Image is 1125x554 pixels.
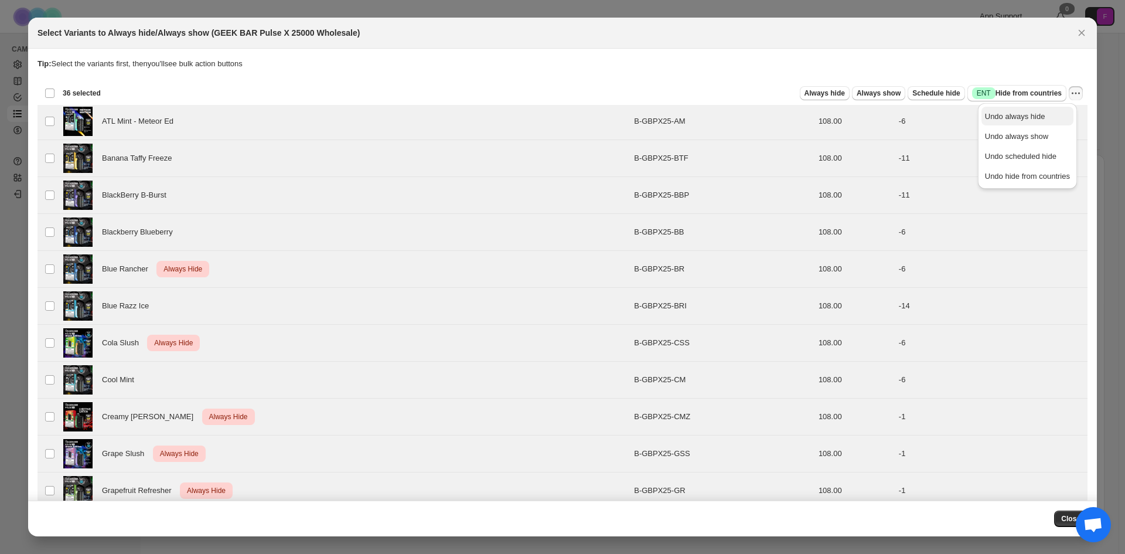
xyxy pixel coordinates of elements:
[630,251,815,288] td: B-GBPX25-BR
[630,436,815,473] td: B-GBPX25-GSS
[857,89,901,98] span: Always show
[972,87,1062,99] span: Hide from countries
[63,291,93,321] img: bluerazzice_70b8263e-b454-4481-b106-58d8a05cd4bd.jpg
[977,89,991,98] span: ENT
[895,473,1087,509] td: -1
[895,288,1087,325] td: -14
[102,374,141,386] span: Cool Mint
[630,103,815,140] td: B-GBPX25-AM
[815,399,895,436] td: 108.00
[815,177,895,214] td: 108.00
[981,166,1073,185] button: Undo hide from countries
[102,189,173,201] span: BlackBerry B-Burst
[63,365,93,395] img: Geekbar_pulse_x_25k_vape_central_wholesale_disposable_vape_cool_mint.jpg
[185,484,228,498] span: Always Hide
[804,89,845,98] span: Always hide
[985,172,1070,181] span: Undo hide from countries
[895,399,1087,436] td: -1
[102,152,178,164] span: Banana Taffy Freeze
[895,140,1087,177] td: -11
[37,59,52,68] strong: Tip:
[63,144,93,173] img: bananataffyfreeze.jpg
[895,325,1087,362] td: -6
[102,485,178,497] span: Grapefruit Refresher
[852,86,905,100] button: Always show
[985,112,1045,121] span: Undo always hide
[815,288,895,325] td: 108.00
[63,402,93,431] img: Geekbar_pulse_x_25k_cgrustnas_edition_Edition_vape_central_wholesale_disposable_vape_creamymintz.jpg
[630,362,815,399] td: B-GBPX25-CM
[1054,511,1087,527] button: Close
[152,336,195,350] span: Always Hide
[895,177,1087,214] td: -11
[981,107,1073,125] button: Undo always hide
[630,140,815,177] td: B-GBPX25-BTF
[630,288,815,325] td: B-GBPX25-BRI
[908,86,964,100] button: Schedule hide
[895,436,1087,473] td: -1
[63,89,101,98] span: 36 selected
[815,325,895,362] td: 108.00
[895,214,1087,251] td: -6
[63,476,93,505] img: grapefruitrefresher.jpg
[981,147,1073,165] button: Undo scheduled hide
[895,362,1087,399] td: -6
[102,263,155,275] span: Blue Rancher
[158,447,201,461] span: Always Hide
[967,85,1066,101] button: SuccessENTHide from countries
[63,328,93,358] img: Geekbar_pulse_x_cola_slush.jpg
[1061,514,1080,524] span: Close
[630,177,815,214] td: B-GBPX25-BBP
[981,127,1073,145] button: Undo always show
[207,410,250,424] span: Always Hide
[102,300,155,312] span: Blue Razz Ice
[815,251,895,288] td: 108.00
[815,436,895,473] td: 108.00
[102,448,151,460] span: Grape Slush
[895,251,1087,288] td: -6
[630,399,815,436] td: B-GBPX25-CMZ
[102,337,145,349] span: Cola Slush
[63,439,93,468] img: Geekbar_pulse_x_grape_slush.jpg
[895,103,1087,140] td: -6
[912,89,960,98] span: Schedule hide
[102,115,180,127] span: ATL Mint - Meteor Ed
[37,58,1087,70] p: Select the variants first, then you'll see bulk action buttons
[815,140,895,177] td: 108.00
[815,473,895,509] td: 108.00
[800,86,850,100] button: Always hide
[1069,86,1083,100] button: More actions
[63,181,93,210] img: blackberryb-pop.jpg
[815,103,895,140] td: 108.00
[815,362,895,399] td: 108.00
[630,214,815,251] td: B-GBPX25-BB
[161,262,204,276] span: Always Hide
[630,473,815,509] td: B-GBPX25-GR
[102,226,179,238] span: Blackberry Blueberry
[63,217,93,247] img: Geekbar_pulse_x_25k_vape_central_wholesale_disposable_vape_blackberry_blueberry.jpg
[102,411,200,423] span: Creamy [PERSON_NAME]
[37,27,360,39] h2: Select Variants to Always hide/Always show (GEEK BAR Pulse X 25000 Wholesale)
[1073,25,1090,41] button: Close
[985,132,1048,141] span: Undo always show
[1076,507,1111,542] a: 开放式聊天
[630,325,815,362] td: B-GBPX25-CSS
[985,152,1056,161] span: Undo scheduled hide
[815,214,895,251] td: 108.00
[63,254,93,284] img: bluerancher.jpg
[63,107,93,136] img: Geekbar_pulse_x_25k_Meteor_Edition_vape_central_wholesale_disposable_vape_atl_Mint.jpg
